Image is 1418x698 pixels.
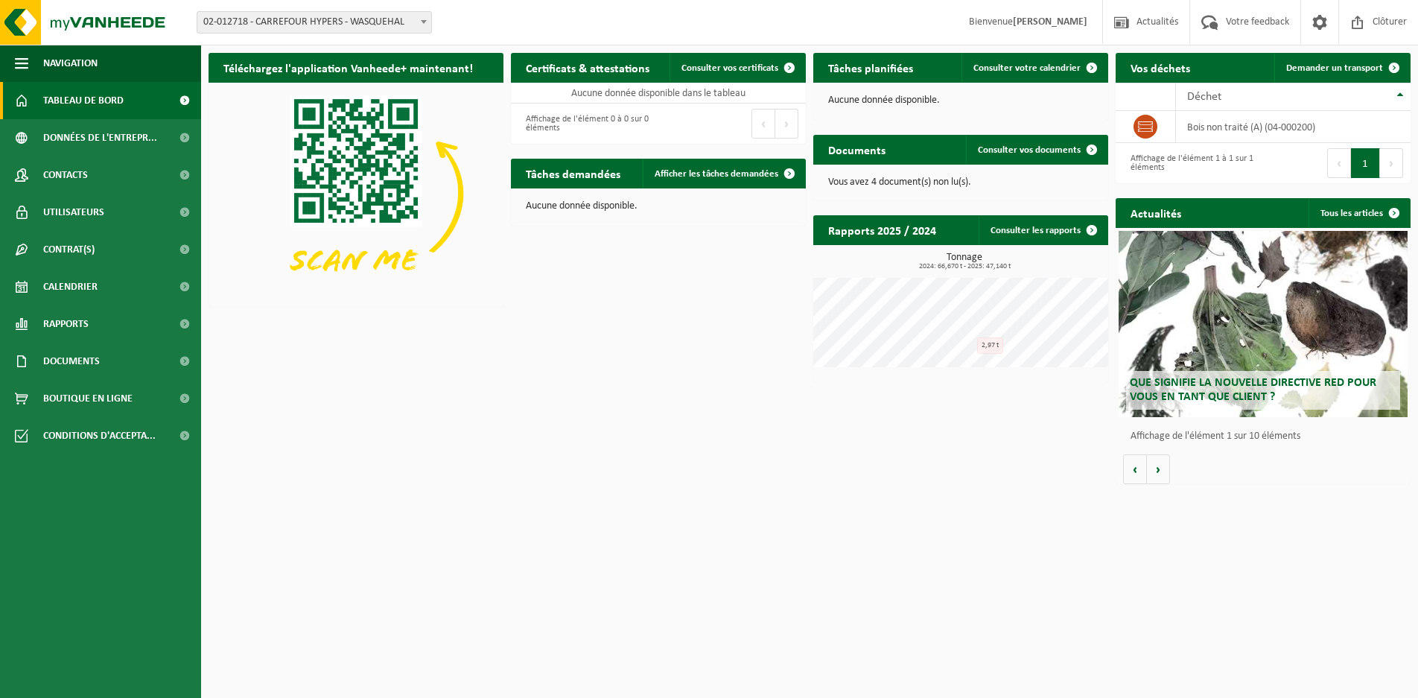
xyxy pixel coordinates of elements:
[43,343,100,380] span: Documents
[1131,431,1403,442] p: Affichage de l'élément 1 sur 10 éléments
[1123,147,1256,180] div: Affichage de l'élément 1 à 1 sur 1 éléments
[518,107,651,140] div: Affichage de l'élément 0 à 0 sur 0 éléments
[511,159,635,188] h2: Tâches demandées
[209,83,503,304] img: Download de VHEPlus App
[1187,91,1221,103] span: Déchet
[526,201,791,212] p: Aucune donnée disponible.
[1309,198,1409,228] a: Tous les articles
[1286,63,1383,73] span: Demander un transport
[681,63,778,73] span: Consulter vos certificats
[511,83,806,104] td: Aucune donnée disponible dans le tableau
[1013,16,1087,28] strong: [PERSON_NAME]
[43,268,98,305] span: Calendrier
[813,53,928,82] h2: Tâches planifiées
[979,215,1107,245] a: Consulter les rapports
[973,63,1081,73] span: Consulter votre calendrier
[197,12,431,33] span: 02-012718 - CARREFOUR HYPERS - WASQUEHAL
[828,177,1093,188] p: Vous avez 4 document(s) non lu(s).
[43,82,124,119] span: Tableau de bord
[775,109,798,139] button: Next
[43,119,157,156] span: Données de l'entrepr...
[1274,53,1409,83] a: Demander un transport
[43,380,133,417] span: Boutique en ligne
[1123,454,1147,484] button: Vorige
[966,135,1107,165] a: Consulter vos documents
[197,11,432,34] span: 02-012718 - CARREFOUR HYPERS - WASQUEHAL
[1351,148,1380,178] button: 1
[643,159,804,188] a: Afficher les tâches demandées
[813,215,951,244] h2: Rapports 2025 / 2024
[751,109,775,139] button: Previous
[1327,148,1351,178] button: Previous
[1130,377,1376,403] span: Que signifie la nouvelle directive RED pour vous en tant que client ?
[1176,111,1411,143] td: bois non traité (A) (04-000200)
[1119,231,1408,417] a: Que signifie la nouvelle directive RED pour vous en tant que client ?
[977,337,1003,354] div: 2,97 t
[1116,198,1196,227] h2: Actualités
[43,305,89,343] span: Rapports
[43,231,95,268] span: Contrat(s)
[43,45,98,82] span: Navigation
[813,135,900,164] h2: Documents
[828,95,1093,106] p: Aucune donnée disponible.
[209,53,488,82] h2: Téléchargez l'application Vanheede+ maintenant!
[670,53,804,83] a: Consulter vos certificats
[1116,53,1205,82] h2: Vos déchets
[511,53,664,82] h2: Certificats & attestations
[1147,454,1170,484] button: Volgende
[1380,148,1403,178] button: Next
[43,156,88,194] span: Contacts
[43,194,104,231] span: Utilisateurs
[821,253,1108,270] h3: Tonnage
[655,169,778,179] span: Afficher les tâches demandées
[961,53,1107,83] a: Consulter votre calendrier
[43,417,156,454] span: Conditions d'accepta...
[978,145,1081,155] span: Consulter vos documents
[821,263,1108,270] span: 2024: 66,670 t - 2025: 47,140 t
